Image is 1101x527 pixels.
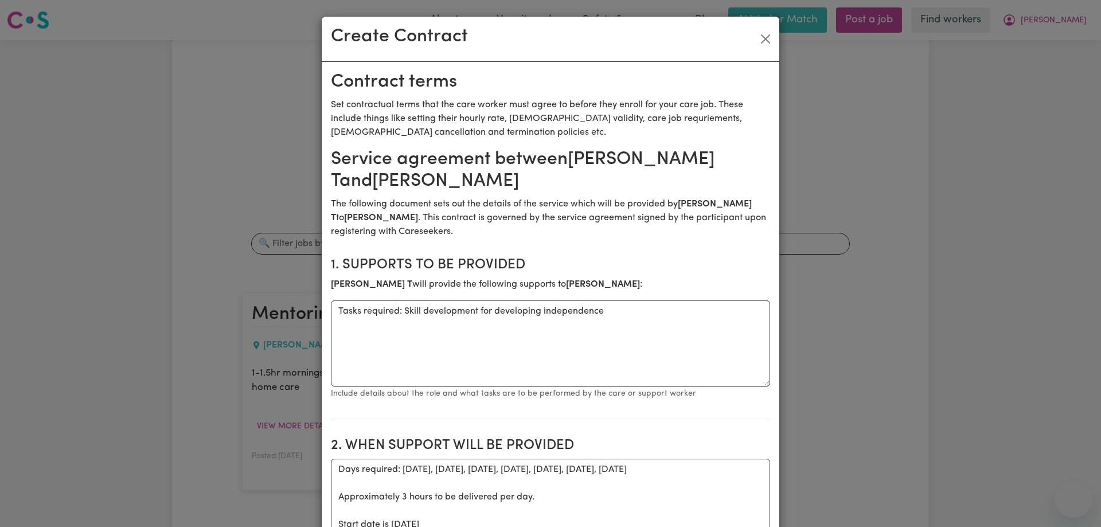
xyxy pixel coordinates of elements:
[1055,481,1092,518] iframe: Button to launch messaging window
[331,71,770,93] h2: Contract terms
[566,280,640,289] b: [PERSON_NAME]
[331,149,770,193] h2: Service agreement between [PERSON_NAME] T and [PERSON_NAME]
[756,30,775,48] button: Close
[331,197,770,239] p: The following document sets out the details of the service which will be provided by to . This co...
[331,26,468,48] h2: Create Contract
[331,98,770,139] p: Set contractual terms that the care worker must agree to before they enroll for your care job. Th...
[331,257,770,274] h2: 1. Supports to be provided
[344,213,418,222] b: [PERSON_NAME]
[331,200,752,222] b: [PERSON_NAME] T
[331,300,770,387] textarea: Tasks required: Skill development for developing independence
[331,389,696,398] small: Include details about the role and what tasks are to be performed by the care or support worker
[331,280,412,289] b: [PERSON_NAME] T
[331,278,770,291] p: will provide the following supports to :
[331,438,770,454] h2: 2. When support will be provided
